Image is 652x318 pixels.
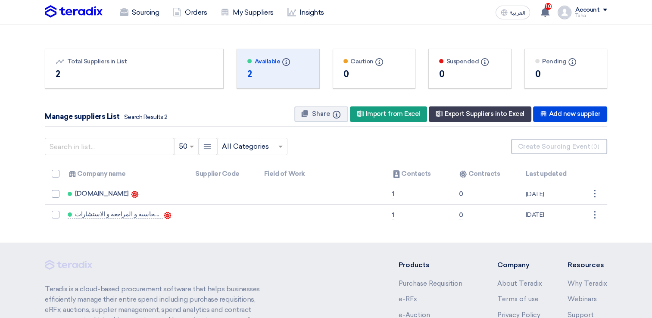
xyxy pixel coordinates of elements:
[519,184,588,205] td: [DATE]
[312,110,330,118] span: Share
[519,164,588,184] th: Last updated
[439,68,501,81] div: 0
[545,3,552,10] span: 10
[575,13,607,18] div: Taha
[591,143,599,150] span: (0)
[257,164,385,184] th: Field of Work
[61,164,189,184] th: Company name
[247,57,309,66] div: Available
[452,164,518,184] th: Contracts
[113,3,166,22] a: Sourcing
[568,295,597,303] a: Webinars
[497,280,542,287] a: About Teradix
[45,138,174,155] input: Search in list...
[558,6,571,19] img: profile_test.png
[166,3,214,22] a: Orders
[399,280,462,287] a: Purchase Requisition
[56,57,213,66] div: Total Suppliers in List
[459,190,463,198] span: 0
[350,106,427,122] div: Import from Excel
[568,280,607,287] a: Why Teradix
[533,106,607,122] div: Add new supplier
[343,57,405,66] div: Caution
[496,6,530,19] button: العربية
[568,260,607,270] li: Resources
[56,68,213,81] div: 2
[188,164,257,184] th: Supplier Code
[294,106,348,122] button: Share
[68,211,163,219] a: مكتب اودي كونسلت للمحاسبة و المراجعة و الاستشارات
[575,6,599,14] div: Account
[439,57,501,66] div: Suspended
[214,3,280,22] a: My Suppliers
[459,211,463,219] span: 0
[511,139,607,154] button: Create Sourcing Event(0)
[179,141,187,152] span: 50
[343,68,405,81] div: 0
[587,208,601,222] div: ⋮
[45,111,167,122] div: Manage suppliers List
[124,113,167,121] span: Search Results 2
[519,205,588,225] td: [DATE]
[75,190,129,197] span: [DOMAIN_NAME]
[392,190,394,198] span: 1
[75,211,161,218] span: مكتب اودي كونسلت للمحاسبة و المراجعة و الاستشارات
[535,68,597,81] div: 0
[587,187,601,201] div: ⋮
[68,190,131,198] a: [DOMAIN_NAME]
[45,5,103,18] img: Teradix logo
[399,295,417,303] a: e-RFx
[509,10,525,16] span: العربية
[281,3,331,22] a: Insights
[429,106,531,122] div: Export Suppliers into Excel
[392,211,394,219] span: 1
[399,260,471,270] li: Products
[385,164,452,184] th: Contacts
[247,68,309,81] div: 2
[497,295,538,303] a: Terms of use
[535,57,597,66] div: Pending
[497,260,542,270] li: Company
